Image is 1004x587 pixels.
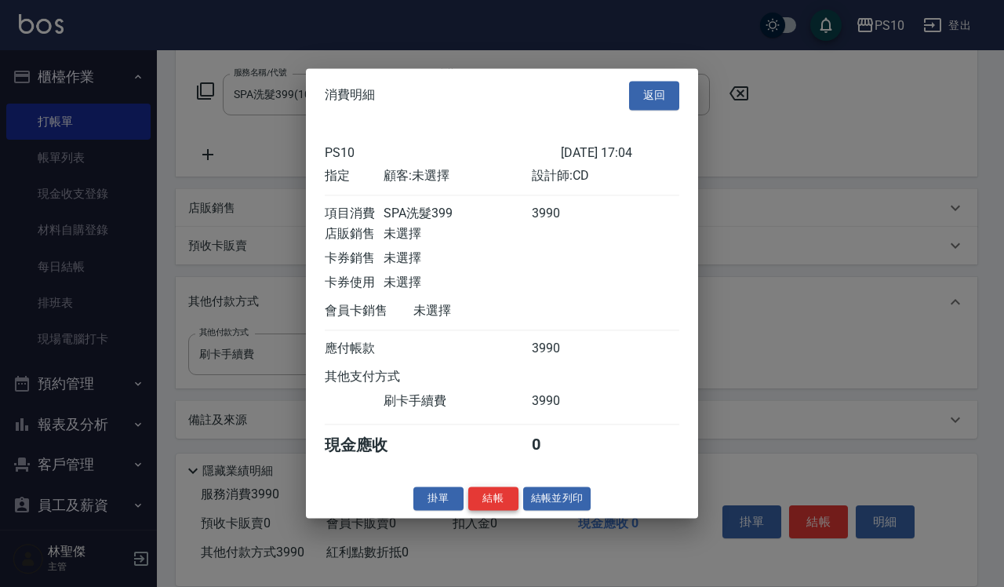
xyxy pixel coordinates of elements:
div: 卡券銷售 [325,250,384,267]
div: 卡券使用 [325,275,384,291]
div: [DATE] 17:04 [561,145,679,160]
div: 會員卡銷售 [325,303,413,319]
div: 未選擇 [384,250,531,267]
div: 3990 [532,341,591,357]
div: 指定 [325,168,384,184]
div: 現金應收 [325,435,413,456]
div: SPA洗髮399 [384,206,531,222]
button: 結帳並列印 [523,487,591,511]
div: 項目消費 [325,206,384,222]
div: PS10 [325,145,561,160]
div: 其他支付方式 [325,369,443,385]
div: 0 [532,435,591,456]
div: 設計師: CD [532,168,679,184]
div: 未選擇 [384,275,531,291]
button: 結帳 [468,487,518,511]
div: 3990 [532,206,591,222]
div: 未選擇 [413,303,561,319]
button: 掛單 [413,487,464,511]
div: 3990 [532,393,591,410]
div: 應付帳款 [325,341,384,357]
div: 顧客: 未選擇 [384,168,531,184]
div: 店販銷售 [325,226,384,242]
div: 未選擇 [384,226,531,242]
span: 消費明細 [325,88,375,104]
button: 返回 [629,81,679,110]
div: 刷卡手續費 [384,393,531,410]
